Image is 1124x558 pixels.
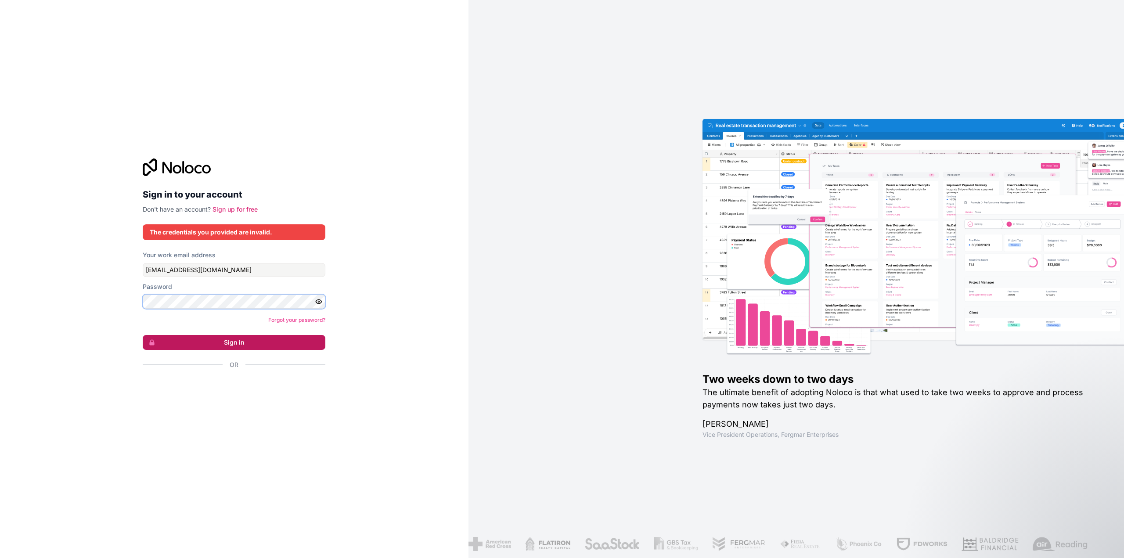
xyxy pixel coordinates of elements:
img: /assets/fergmar-CudnrXN5.png [712,537,766,551]
input: Password [143,295,325,309]
a: Forgot your password? [268,317,325,323]
a: Sign up for free [213,205,258,213]
label: Your work email address [143,251,216,259]
h1: Vice President Operations , Fergmar Enterprises [702,430,1096,439]
div: The credentials you provided are invalid. [150,228,318,237]
img: /assets/saastock-C6Zbiodz.png [584,537,640,551]
h1: [PERSON_NAME] [702,418,1096,430]
img: /assets/fiera-fwj2N5v4.png [780,537,821,551]
input: Email address [143,263,325,277]
img: /assets/flatiron-C8eUkumj.png [525,537,571,551]
span: Or [230,360,238,369]
h1: Two weeks down to two days [702,372,1096,386]
img: /assets/gbstax-C-GtDUiK.png [654,537,699,551]
label: Password [143,282,172,291]
iframe: Botón de Acceder con Google [138,379,323,398]
button: Sign in [143,335,325,350]
span: Don't have an account? [143,205,211,213]
h2: Sign in to your account [143,187,325,202]
img: /assets/baldridge-DxmPIwAm.png [962,537,1019,551]
img: /assets/american-red-cross-BAupjrZR.png [468,537,511,551]
h2: The ultimate benefit of adopting Noloco is that what used to take two weeks to approve and proces... [702,386,1096,411]
img: /assets/fdworks-Bi04fVtw.png [896,537,947,551]
img: /assets/phoenix-BREaitsQ.png [835,537,883,551]
img: /assets/airreading-FwAmRzSr.png [1033,537,1088,551]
